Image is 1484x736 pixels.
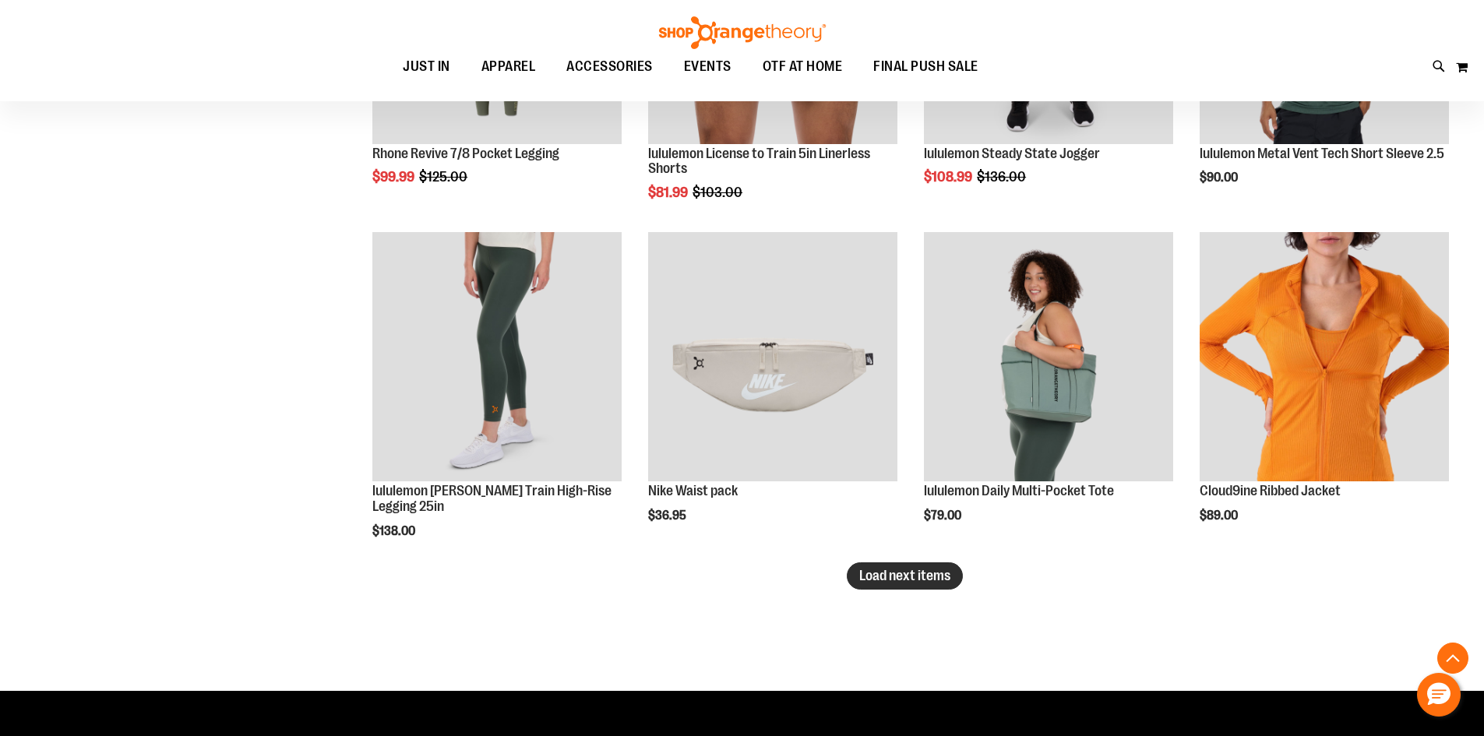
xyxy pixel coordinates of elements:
[1200,232,1449,481] img: Cloud9ine Ribbed Jacket
[1437,643,1468,674] button: Back To Top
[387,49,466,85] a: JUST IN
[1417,673,1461,717] button: Hello, have a question? Let’s chat.
[747,49,858,85] a: OTF AT HOME
[1200,146,1444,161] a: lululemon Metal Vent Tech Short Sleeve 2.5
[924,232,1173,481] img: Main view of 2024 Convention lululemon Daily Multi-Pocket Tote
[648,232,897,484] a: Main view of 2024 Convention Nike Waistpack
[640,224,905,562] div: product
[847,562,963,590] button: Load next items
[1200,232,1449,484] a: Cloud9ine Ribbed Jacket
[693,185,745,200] span: $103.00
[372,232,622,481] img: Main view of 2024 October lululemon Wunder Train High-Rise
[668,49,747,85] a: EVENTS
[481,49,536,84] span: APPAREL
[924,169,975,185] span: $108.99
[372,146,559,161] a: Rhone Revive 7/8 Pocket Legging
[684,49,731,84] span: EVENTS
[763,49,843,84] span: OTF AT HOME
[873,49,978,84] span: FINAL PUSH SALE
[648,185,690,200] span: $81.99
[858,49,994,85] a: FINAL PUSH SALE
[977,169,1028,185] span: $136.00
[419,169,470,185] span: $125.00
[648,509,689,523] span: $36.95
[648,146,870,177] a: lululemon License to Train 5in Linerless Shorts
[551,49,668,85] a: ACCESSORIES
[859,568,950,583] span: Load next items
[372,483,612,514] a: lululemon [PERSON_NAME] Train High-Rise Legging 25in
[924,483,1114,498] a: lululemon Daily Multi-Pocket Tote
[372,232,622,484] a: Main view of 2024 October lululemon Wunder Train High-Rise
[372,524,418,538] span: $138.00
[924,146,1100,161] a: lululemon Steady State Jogger
[924,509,964,523] span: $79.00
[1200,483,1341,498] a: Cloud9ine Ribbed Jacket
[365,224,629,577] div: product
[566,49,653,84] span: ACCESSORIES
[372,169,417,185] span: $99.99
[657,16,828,49] img: Shop Orangetheory
[466,49,552,84] a: APPAREL
[1200,171,1240,185] span: $90.00
[403,49,450,84] span: JUST IN
[648,232,897,481] img: Main view of 2024 Convention Nike Waistpack
[924,232,1173,484] a: Main view of 2024 Convention lululemon Daily Multi-Pocket Tote
[648,483,738,498] a: Nike Waist pack
[1192,224,1457,562] div: product
[1200,509,1240,523] span: $89.00
[916,224,1181,562] div: product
